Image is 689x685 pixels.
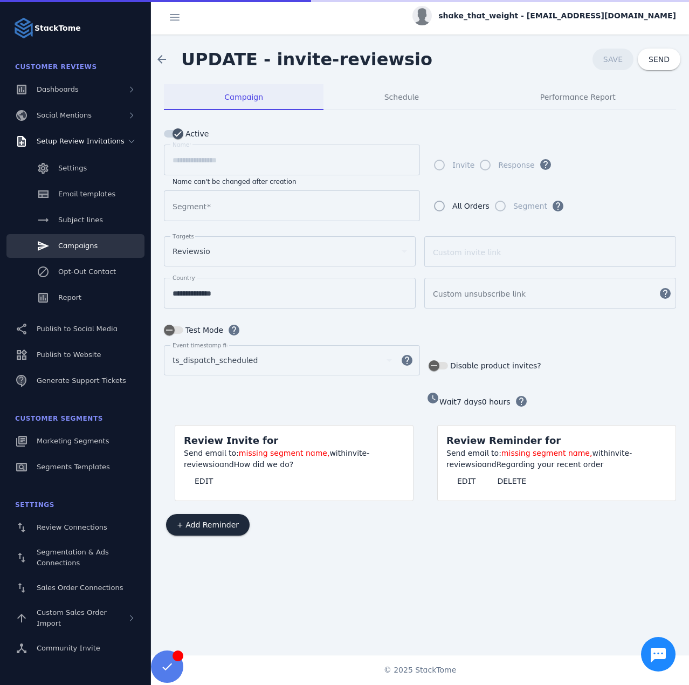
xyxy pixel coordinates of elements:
span: missing segment name, [239,449,330,457]
a: Review Connections [6,516,144,539]
span: Send email to: [184,449,239,457]
button: EDIT [184,470,224,492]
span: Reviewsio [173,245,210,258]
span: DELETE [497,477,526,485]
mat-label: Custom invite link [433,248,501,257]
img: Logo image [13,17,35,39]
span: Campaign [224,93,263,101]
mat-label: Event timestamp field [173,342,235,348]
a: Sales Order Connections [6,576,144,600]
span: with [329,449,346,457]
input: Country [173,287,407,300]
span: Social Mentions [37,111,92,119]
span: Review Invite for [184,435,278,446]
span: © 2025 StackTome [384,665,457,676]
span: Wait [439,398,457,406]
a: Opt-Out Contact [6,260,144,284]
span: Performance Report [540,93,616,101]
label: Response [496,159,534,172]
span: Setup Review Invitations [37,137,125,145]
span: Settings [15,501,54,509]
span: Custom Sales Order Import [37,608,107,627]
a: Generate Support Tickets [6,369,144,393]
span: Schedule [384,93,419,101]
a: Subject lines [6,208,144,232]
span: Publish to Social Media [37,325,118,333]
span: Segmentation & Ads Connections [37,548,109,567]
a: Settings [6,156,144,180]
span: Marketing Segments [37,437,109,445]
span: Sales Order Connections [37,584,123,592]
label: Disable product invites? [448,359,541,372]
span: Generate Support Tickets [37,376,126,385]
span: Review Reminder for [446,435,561,446]
mat-label: Targets [173,233,194,239]
a: Segments Templates [6,455,144,479]
span: Report [58,293,81,302]
mat-label: Country [173,275,195,281]
div: All Orders [452,200,490,213]
label: Invite [450,159,474,172]
button: DELETE [486,470,537,492]
span: missing segment name, [501,449,592,457]
button: + Add Reminder [166,514,250,536]
span: Dashboards [37,85,79,93]
span: Customer Segments [15,415,103,422]
label: Segment [511,200,547,213]
button: SEND [638,49,680,70]
label: Test Mode [183,324,223,337]
span: EDIT [457,477,476,485]
span: 0 hours [482,398,511,406]
span: Customer Reviews [15,63,97,71]
span: Email templates [58,190,115,198]
a: Publish to Website [6,343,144,367]
mat-icon: help [394,354,420,367]
span: Opt-Out Contact [58,268,116,276]
mat-label: Segment [173,202,206,211]
span: + Add Reminder [177,521,239,529]
span: and [219,460,234,469]
a: Report [6,286,144,310]
span: UPDATE - invite-reviewsio [181,49,432,70]
div: invite-reviewsio Regarding your recent order [446,448,667,470]
span: Send email to: [446,449,501,457]
span: and [482,460,497,469]
a: Publish to Social Media [6,317,144,341]
span: Campaigns [58,242,98,250]
span: with [592,449,608,457]
mat-label: Custom unsubscribe link [433,290,526,298]
mat-hint: Name can't be changed after creation [173,175,297,186]
input: Segment [173,200,411,213]
span: Segments Templates [37,463,110,471]
span: ts_dispatch_scheduled [173,354,258,367]
a: Marketing Segments [6,429,144,453]
div: invite-reviewsio How did we do? [184,448,404,470]
a: Community Invite [6,636,144,660]
label: Active [183,127,209,140]
span: SEND [649,56,670,63]
span: EDIT [195,477,213,485]
span: Subject lines [58,216,103,224]
span: Publish to Website [37,351,101,359]
mat-label: Name [173,141,189,148]
span: shake_that_weight - [EMAIL_ADDRESS][DOMAIN_NAME] [438,10,676,22]
a: Email templates [6,182,144,206]
mat-icon: watch_later [426,392,439,405]
a: Segmentation & Ads Connections [6,542,144,574]
button: EDIT [446,470,486,492]
strong: StackTome [35,23,81,34]
a: Campaigns [6,234,144,258]
span: Community Invite [37,644,100,652]
span: Settings [58,164,87,172]
img: profile.jpg [412,6,432,25]
button: shake_that_weight - [EMAIL_ADDRESS][DOMAIN_NAME] [412,6,676,25]
span: Review Connections [37,523,107,531]
span: 7 days [457,398,482,406]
